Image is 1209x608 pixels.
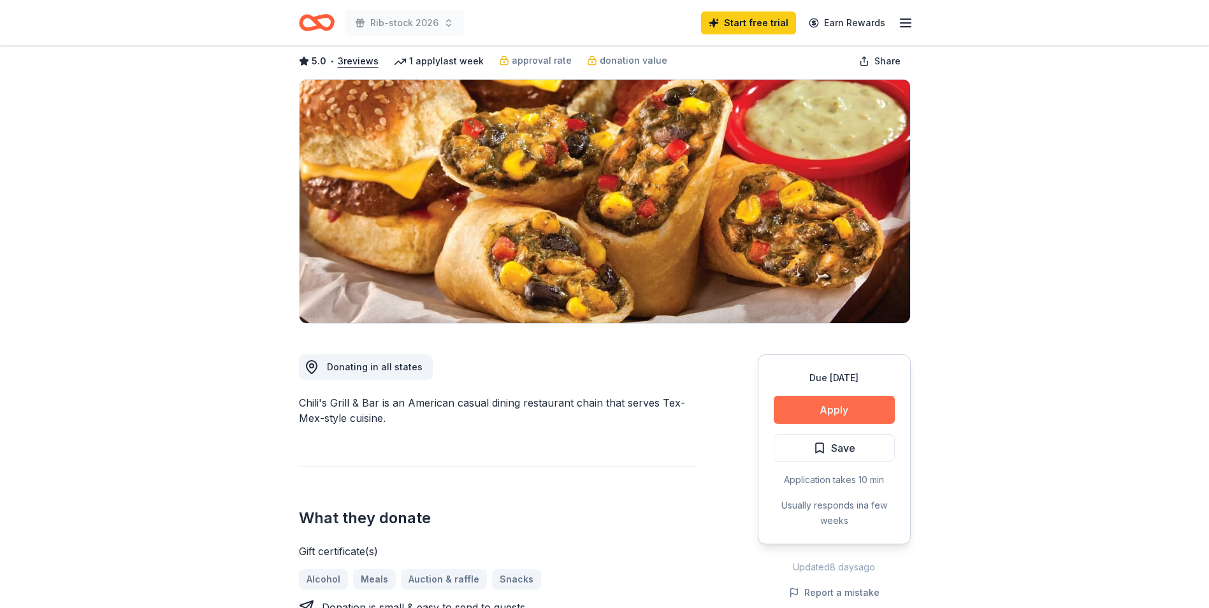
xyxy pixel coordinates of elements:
[512,53,572,68] span: approval rate
[774,434,895,462] button: Save
[370,15,438,31] span: Rib-stock 2026
[299,508,697,528] h2: What they donate
[299,569,348,590] a: Alcohol
[327,361,423,372] span: Donating in all states
[774,396,895,424] button: Apply
[499,53,572,68] a: approval rate
[299,544,697,559] div: Gift certificate(s)
[701,11,796,34] a: Start free trial
[353,569,396,590] a: Meals
[587,53,667,68] a: donation value
[338,54,379,69] button: 3reviews
[492,569,541,590] a: Snacks
[774,370,895,386] div: Due [DATE]
[329,56,334,66] span: •
[849,48,911,74] button: Share
[874,54,901,69] span: Share
[801,11,893,34] a: Earn Rewards
[600,53,667,68] span: donation value
[345,10,464,36] button: Rib-stock 2026
[831,440,855,456] span: Save
[758,560,911,575] div: Updated 8 days ago
[774,498,895,528] div: Usually responds in a few weeks
[789,585,880,600] button: Report a mistake
[401,569,487,590] a: Auction & raffle
[299,395,697,426] div: Chili's Grill & Bar is an American casual dining restaurant chain that serves Tex-Mex-style cuisine.
[394,54,484,69] div: 1 apply last week
[774,472,895,488] div: Application takes 10 min
[312,54,326,69] span: 5.0
[299,8,335,38] a: Home
[300,80,910,323] img: Image for Chili's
